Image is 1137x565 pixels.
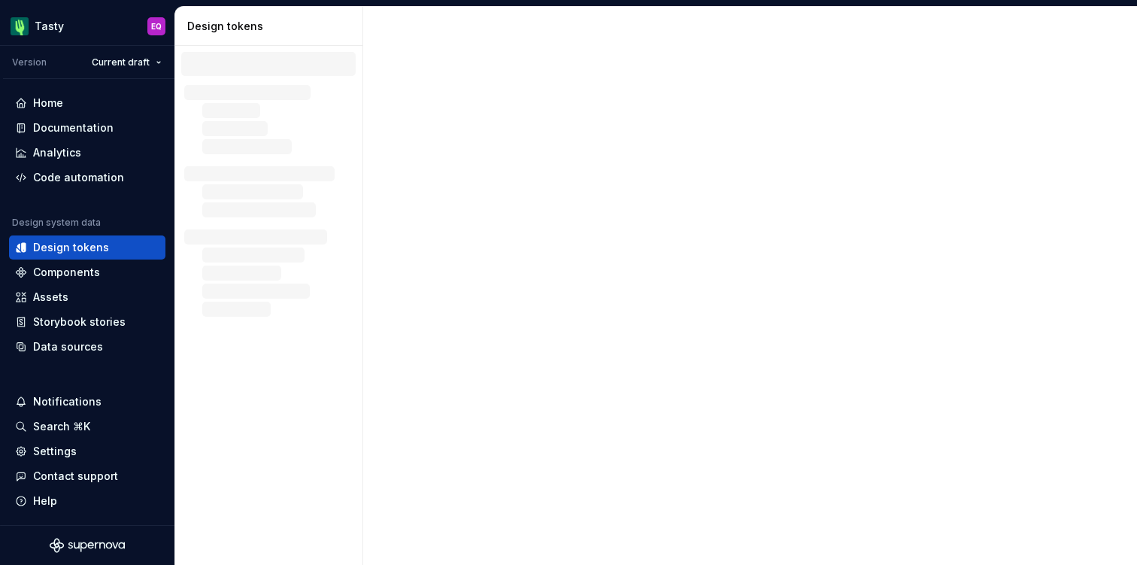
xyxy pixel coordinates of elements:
[9,335,165,359] a: Data sources
[35,19,64,34] div: Tasty
[9,415,165,439] button: Search ⌘K
[9,166,165,190] a: Code automation
[9,439,165,463] a: Settings
[9,116,165,140] a: Documentation
[9,141,165,165] a: Analytics
[92,56,150,68] span: Current draft
[33,469,118,484] div: Contact support
[11,17,29,35] img: 5a785b6b-c473-494b-9ba3-bffaf73304c7.png
[9,285,165,309] a: Assets
[151,20,162,32] div: EQ
[12,56,47,68] div: Version
[33,290,68,305] div: Assets
[9,464,165,488] button: Contact support
[9,489,165,513] button: Help
[3,10,171,42] button: TastyEQ
[33,240,109,255] div: Design tokens
[9,91,165,115] a: Home
[33,339,103,354] div: Data sources
[33,494,57,509] div: Help
[33,96,63,111] div: Home
[9,310,165,334] a: Storybook stories
[85,52,168,73] button: Current draft
[50,538,125,553] svg: Supernova Logo
[33,145,81,160] div: Analytics
[33,170,124,185] div: Code automation
[33,419,90,434] div: Search ⌘K
[33,444,77,459] div: Settings
[33,314,126,330] div: Storybook stories
[33,394,102,409] div: Notifications
[9,260,165,284] a: Components
[33,265,100,280] div: Components
[9,390,165,414] button: Notifications
[12,217,101,229] div: Design system data
[33,120,114,135] div: Documentation
[9,235,165,260] a: Design tokens
[187,19,356,34] div: Design tokens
